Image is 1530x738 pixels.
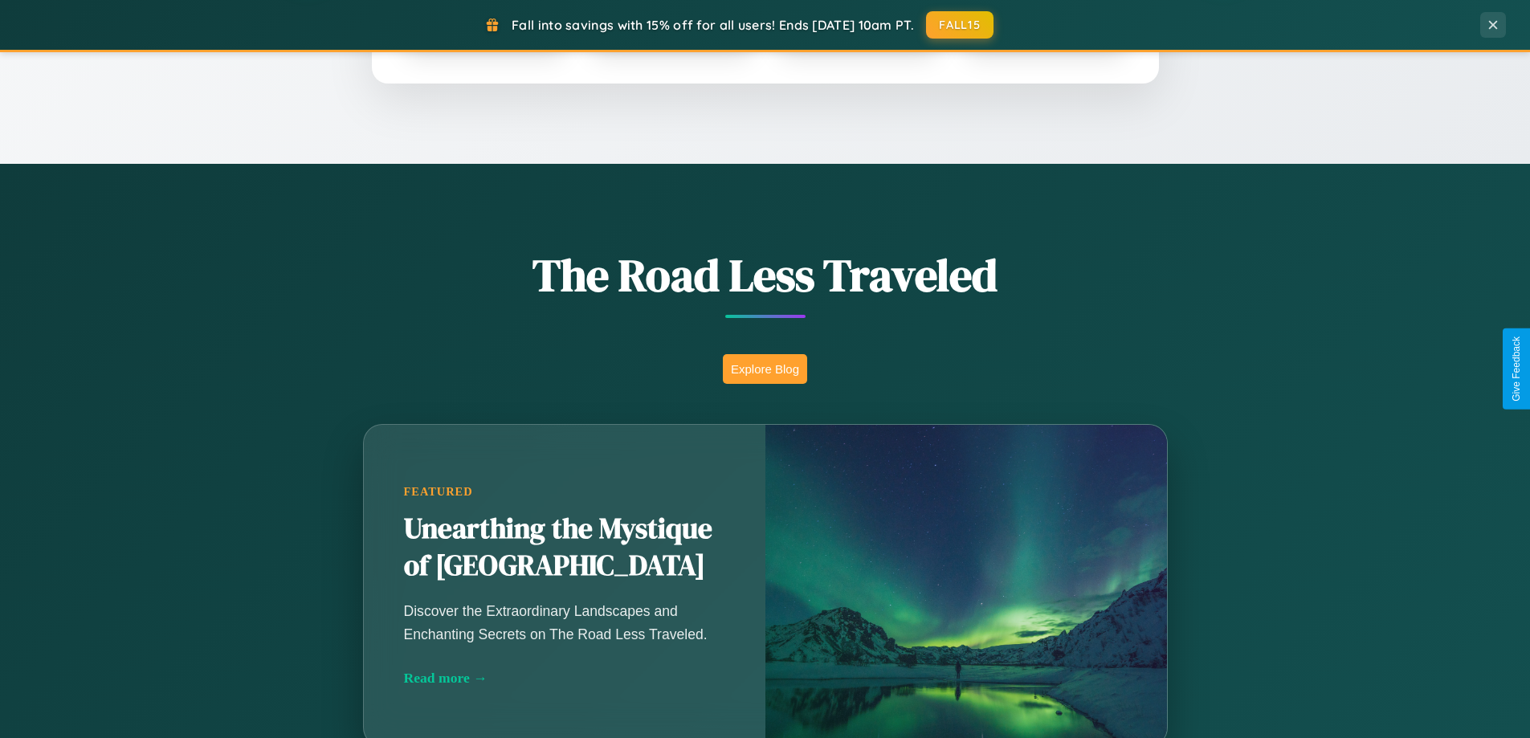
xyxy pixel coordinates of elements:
h1: The Road Less Traveled [284,244,1247,306]
button: Explore Blog [723,354,807,384]
span: Fall into savings with 15% off for all users! Ends [DATE] 10am PT. [512,17,914,33]
button: FALL15 [926,11,993,39]
div: Featured [404,485,725,499]
div: Read more → [404,670,725,687]
h2: Unearthing the Mystique of [GEOGRAPHIC_DATA] [404,511,725,585]
div: Give Feedback [1511,336,1522,402]
p: Discover the Extraordinary Landscapes and Enchanting Secrets on The Road Less Traveled. [404,600,725,645]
